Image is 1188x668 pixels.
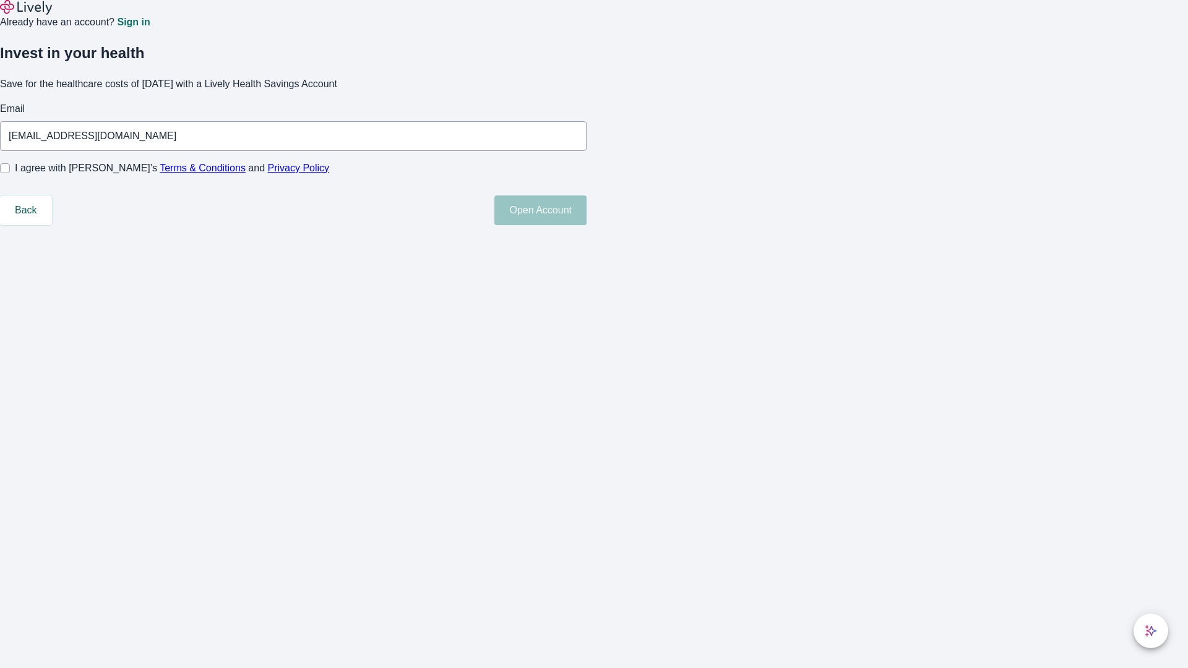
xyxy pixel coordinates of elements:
a: Privacy Policy [268,163,330,173]
button: chat [1134,614,1168,648]
a: Terms & Conditions [160,163,246,173]
svg: Lively AI Assistant [1145,625,1157,637]
span: I agree with [PERSON_NAME]’s and [15,161,329,176]
a: Sign in [117,17,150,27]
